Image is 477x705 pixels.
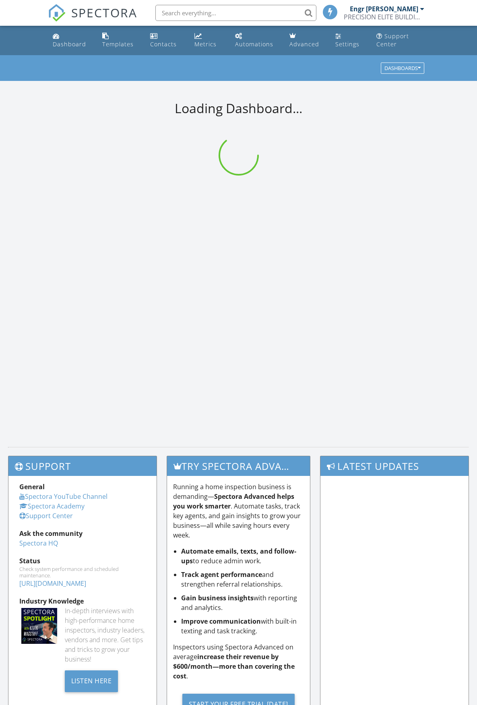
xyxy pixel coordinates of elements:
[50,29,93,52] a: Dashboard
[235,40,273,48] div: Automations
[150,40,177,48] div: Contacts
[181,570,304,589] li: and strengthen referral relationships.
[181,570,262,579] strong: Track agent performance
[102,40,134,48] div: Templates
[19,482,45,491] strong: General
[99,29,140,52] a: Templates
[232,29,280,52] a: Automations (Basic)
[155,5,316,21] input: Search everything...
[19,502,85,511] a: Spectora Academy
[19,556,146,566] div: Status
[181,616,304,636] li: with built-in texting and task tracking.
[173,492,294,511] strong: Spectora Advanced helps you work smarter
[181,593,304,612] li: with reporting and analytics.
[289,40,319,48] div: Advanced
[194,40,217,48] div: Metrics
[320,456,469,476] h3: Latest Updates
[167,456,310,476] h3: Try spectora advanced [DATE]
[19,539,58,548] a: Spectora HQ
[181,593,254,602] strong: Gain business insights
[65,670,118,692] div: Listen Here
[21,608,57,644] img: Spectoraspolightmain
[376,32,409,48] div: Support Center
[181,617,261,626] strong: Improve communication
[173,652,295,680] strong: increase their revenue by $600/month—more than covering the cost
[344,13,424,21] div: PRECISION ELITE BUILDING INSPECTION SERVICES L.L.C
[19,511,73,520] a: Support Center
[65,676,118,685] a: Listen Here
[335,40,359,48] div: Settings
[19,492,107,501] a: Spectora YouTube Channel
[373,29,428,52] a: Support Center
[332,29,366,52] a: Settings
[173,642,304,681] p: Inspectors using Spectora Advanced on average .
[173,482,304,540] p: Running a home inspection business is demanding— . Automate tasks, track key agents, and gain ins...
[286,29,326,52] a: Advanced
[53,40,86,48] div: Dashboard
[71,4,137,21] span: SPECTORA
[8,456,157,476] h3: Support
[19,566,146,579] div: Check system performance and scheduled maintenance.
[19,596,146,606] div: Industry Knowledge
[48,11,137,28] a: SPECTORA
[350,5,418,13] div: Engr [PERSON_NAME]
[191,29,225,52] a: Metrics
[381,63,424,74] button: Dashboards
[181,547,296,565] strong: Automate emails, texts, and follow-ups
[181,546,304,566] li: to reduce admin work.
[19,529,146,538] div: Ask the community
[147,29,185,52] a: Contacts
[19,579,86,588] a: [URL][DOMAIN_NAME]
[384,66,421,71] div: Dashboards
[65,606,146,664] div: In-depth interviews with high-performance home inspectors, industry leaders, vendors and more. Ge...
[48,4,66,22] img: The Best Home Inspection Software - Spectora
